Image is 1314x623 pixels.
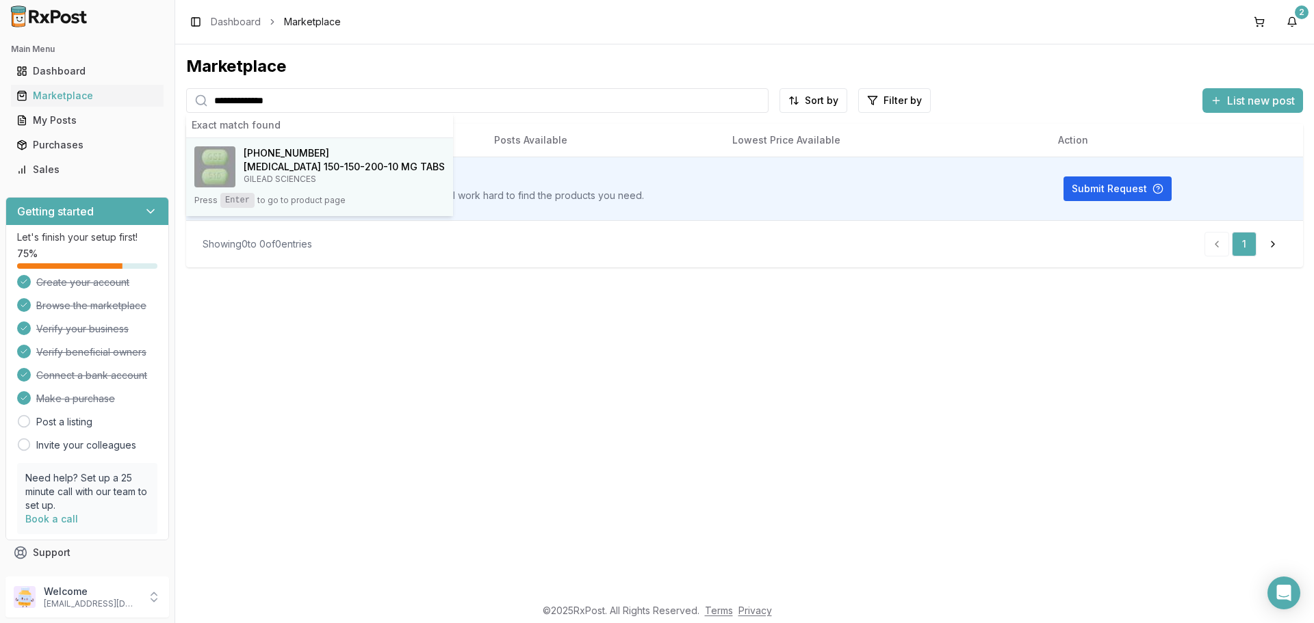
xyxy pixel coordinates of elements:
[11,133,164,157] a: Purchases
[17,203,94,220] h3: Getting started
[780,88,847,113] button: Sort by
[16,163,158,176] div: Sales
[36,369,147,382] span: Connect a bank account
[1259,232,1287,256] a: Go to next page
[1267,576,1300,609] div: Open Intercom Messenger
[16,64,158,78] div: Dashboard
[884,94,922,107] span: Filter by
[5,5,93,27] img: RxPost Logo
[11,59,164,83] a: Dashboard
[16,138,158,152] div: Purchases
[16,114,158,127] div: My Posts
[36,299,146,313] span: Browse the marketplace
[36,345,146,359] span: Verify beneficial owners
[220,193,255,208] kbd: Enter
[1232,232,1257,256] a: 1
[14,586,36,608] img: User avatar
[11,108,164,133] a: My Posts
[1204,232,1287,256] nav: pagination
[244,174,445,185] p: GILEAD SCIENCES
[1202,88,1303,113] button: List new post
[1227,92,1295,109] span: List new post
[186,138,453,216] button: Genvoya 150-150-200-10 MG TABS[PHONE_NUMBER][MEDICAL_DATA] 150-150-200-10 MG TABSGILEAD SCIENCESP...
[17,247,38,261] span: 75 %
[705,605,733,616] a: Terms
[211,15,341,29] nav: breadcrumb
[194,146,235,187] img: Genvoya 150-150-200-10 MG TABS
[257,195,346,206] span: to go to product page
[44,585,139,598] p: Welcome
[5,85,169,107] button: Marketplace
[5,565,169,589] button: Feedback
[186,113,453,138] div: Exact match found
[11,157,164,182] a: Sales
[284,15,341,29] span: Marketplace
[36,322,129,336] span: Verify your business
[5,159,169,181] button: Sales
[244,146,329,160] span: [PHONE_NUMBER]
[738,605,772,616] a: Privacy
[1281,11,1303,33] button: 2
[186,55,1303,77] div: Marketplace
[36,415,92,429] a: Post a listing
[44,598,139,609] p: [EMAIL_ADDRESS][DOMAIN_NAME]
[1064,176,1172,201] button: Submit Request
[5,134,169,156] button: Purchases
[5,60,169,82] button: Dashboard
[36,392,115,406] span: Make a purchase
[16,89,158,103] div: Marketplace
[5,540,169,565] button: Support
[211,15,261,29] a: Dashboard
[805,94,838,107] span: Sort by
[1295,5,1309,19] div: 2
[1202,95,1303,109] a: List new post
[858,88,931,113] button: Filter by
[25,471,149,512] p: Need help? Set up a 25 minute call with our team to set up.
[194,195,218,206] span: Press
[203,237,312,251] div: Showing 0 to 0 of 0 entries
[5,109,169,131] button: My Posts
[17,230,157,244] p: Let's finish your setup first!
[33,570,79,584] span: Feedback
[244,160,445,174] h4: [MEDICAL_DATA] 150-150-200-10 MG TABS
[25,513,78,525] a: Book a call
[36,276,129,289] span: Create your account
[721,124,1047,157] th: Lowest Price Available
[11,83,164,108] a: Marketplace
[36,438,136,452] a: Invite your colleagues
[11,44,164,55] h2: Main Menu
[1047,124,1303,157] th: Action
[483,124,721,157] th: Posts Available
